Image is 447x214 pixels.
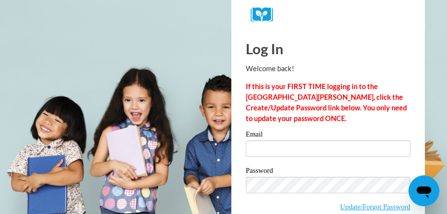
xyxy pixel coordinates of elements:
a: Update/Forgot Password [340,203,410,211]
p: Welcome back! [246,63,410,74]
h1: Log In [246,39,410,59]
label: Email [246,131,410,140]
img: Logo brand [251,7,280,22]
label: Password [246,167,410,177]
a: COX Campus [251,7,405,22]
strong: If this is your FIRST TIME logging in to the [GEOGRAPHIC_DATA][PERSON_NAME], click the Create/Upd... [246,82,407,122]
iframe: Button to launch messaging window [408,175,439,206]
